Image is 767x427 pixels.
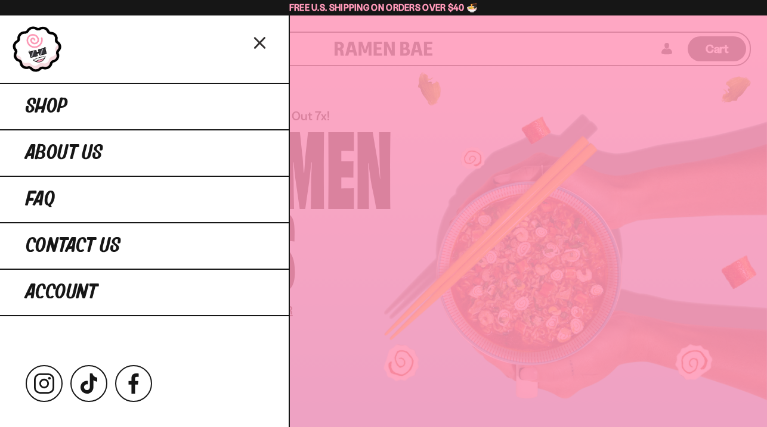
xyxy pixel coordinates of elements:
[26,96,67,117] span: Shop
[26,189,55,210] span: FAQ
[26,142,103,164] span: About Us
[26,235,120,257] span: Contact Us
[289,2,478,13] span: Free U.S. Shipping on Orders over $40 🍜
[26,282,97,303] span: Account
[250,32,271,52] button: Close menu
